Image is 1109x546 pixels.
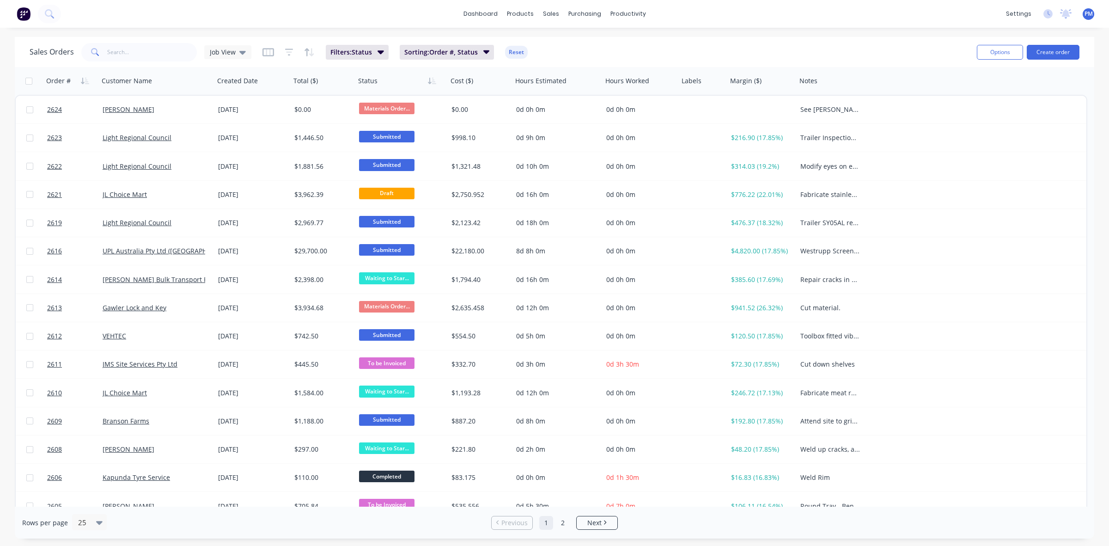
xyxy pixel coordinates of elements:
a: 2605 [47,492,103,520]
span: 0d 0h 0m [606,105,635,114]
div: [DATE] [218,360,287,369]
span: Waiting to Star... [359,386,414,397]
div: 8d 8h 0m [516,246,595,256]
a: Light Regional Council [103,162,171,171]
div: $72.30 (17.85%) [731,360,790,369]
div: Westrupp Screen changeout - Place holder, details to follow as worked out. [800,246,860,256]
a: Light Regional Council [103,133,171,142]
span: PM [1085,10,1093,18]
span: To be Invoiced [359,357,414,369]
a: JL Choice Mart [103,388,147,397]
div: $0.00 [451,105,506,114]
ul: Pagination [487,516,622,530]
div: 0d 16h 0m [516,190,595,199]
a: Next page [577,518,617,528]
span: 0d 0h 0m [606,303,635,312]
button: Sorting:Order #, Status [400,45,494,60]
span: 2623 [47,133,62,142]
span: Submitted [359,216,414,227]
div: [DATE] [218,473,287,482]
div: purchasing [564,7,606,21]
div: $83.175 [451,473,506,482]
span: Submitted [359,244,414,256]
div: [DATE] [218,303,287,313]
a: 2623 [47,124,103,152]
div: See [PERSON_NAME] [800,105,860,114]
div: $887.20 [451,417,506,426]
div: $2,750.952 [451,190,506,199]
a: Light Regional Council [103,218,171,227]
span: 2612 [47,331,62,341]
div: Status [358,76,378,86]
span: Waiting to Star... [359,272,414,284]
div: Order # [46,76,71,86]
div: settings [1001,7,1036,21]
span: To be Invoiced [359,499,414,510]
span: Job View [210,47,236,57]
div: 0d 8h 0m [516,417,595,426]
div: $385.60 (17.69%) [731,275,790,284]
span: 2619 [47,218,62,227]
div: $1,446.50 [294,133,349,142]
div: [DATE] [218,246,287,256]
div: Notes [799,76,817,86]
span: Previous [501,518,528,528]
div: $29,700.00 [294,246,349,256]
div: Toolbox fitted vibrating loose and cracking [800,331,860,341]
div: [DATE] [218,133,287,142]
span: 0d 3h 30m [606,360,639,368]
span: 0d 0h 0m [606,162,635,171]
div: Repair cracks in Super Dog Trailer - Hoist Well & Rear Chassis / Axle connection brackets Check a... [800,275,860,284]
div: Customer Name [102,76,152,86]
div: Round Tray - Bend in 1 cm at opposite sides where arrows indicate only. Flat Trays - reduce width... [800,502,860,511]
div: $445.50 [294,360,349,369]
span: 2610 [47,388,62,398]
span: 2622 [47,162,62,171]
div: 0d 16h 0m [516,275,595,284]
div: $216.90 (17.85%) [731,133,790,142]
span: Submitted [359,414,414,426]
div: $998.10 [451,133,506,142]
div: $192.80 (17.85%) [731,417,790,426]
span: Next [587,518,602,528]
span: 0d 0h 0m [606,388,635,397]
div: $776.22 (22.01%) [731,190,790,199]
div: [DATE] [218,502,287,511]
div: [DATE] [218,388,287,398]
a: 2621 [47,181,103,209]
div: products [502,7,538,21]
a: Previous page [492,518,532,528]
div: Attend site to grind out and weld cracks in Nitro sprayer [800,417,860,426]
div: $705.84 [294,502,349,511]
div: Cut down shelves [800,360,860,369]
div: $2,969.77 [294,218,349,227]
div: 0d 5h 30m [516,502,595,511]
div: Labels [682,76,701,86]
span: 2606 [47,473,62,482]
a: [PERSON_NAME] Bulk Transport Pty Ltd [103,275,225,284]
h1: Sales Orders [30,48,74,56]
div: productivity [606,7,651,21]
span: 2608 [47,445,62,454]
img: Factory [17,7,30,21]
div: $1,321.48 [451,162,506,171]
a: [PERSON_NAME] [103,105,154,114]
div: $1,584.00 [294,388,349,398]
span: Submitted [359,159,414,171]
div: Hours Worked [605,76,649,86]
div: $3,934.68 [294,303,349,313]
div: Cut material. [800,303,860,313]
a: 2614 [47,266,103,294]
span: 2616 [47,246,62,256]
div: $221.80 [451,445,506,454]
span: Submitted [359,329,414,341]
div: [DATE] [218,417,287,426]
a: [PERSON_NAME] [103,502,154,510]
div: Margin ($) [730,76,762,86]
span: Submitted [359,131,414,142]
span: 0d 0h 0m [606,331,635,340]
div: Fabricate meat rail extension [800,388,860,398]
div: Trailer SY05AL requiring work from inspection dated [DATE] [800,218,860,227]
a: 2611 [47,350,103,378]
span: 0d 0h 0m [606,445,635,454]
